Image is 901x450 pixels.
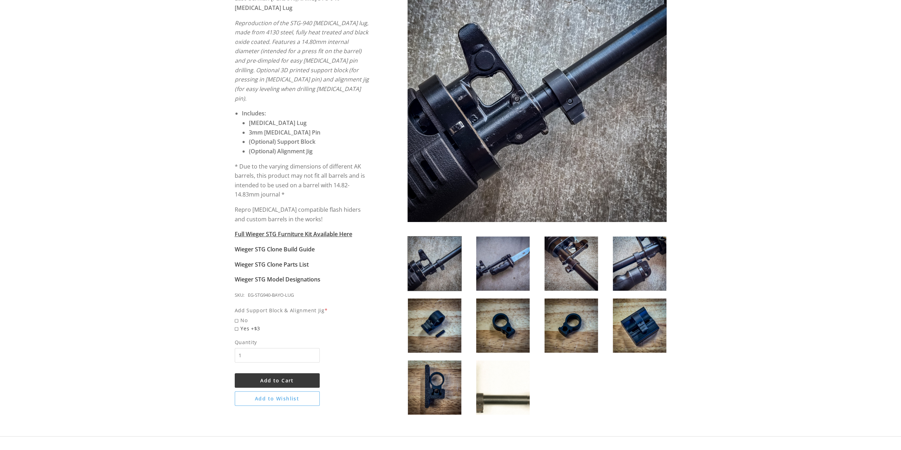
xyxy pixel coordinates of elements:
img: Wieger STG-940 AK Bayonet Lug [544,237,598,291]
a: Wieger STG Clone Build Guide [235,245,315,253]
img: Wieger STG-940 AK Bayonet Lug [408,298,461,353]
div: EG-STG940-BAYO-LUG [248,291,294,299]
span: Quantity [235,338,320,346]
em: . Optional 3D printed support block (for pressing in [MEDICAL_DATA] pin) and alignment jig (for e... [235,66,369,102]
img: Wieger STG-940 AK Bayonet Lug [408,237,461,291]
img: Wieger STG-940 AK Bayonet Lug [476,298,530,353]
p: * Due to the varying dimensions of different AK barrels, this product may not fit all barrels and... [235,162,370,200]
strong: [MEDICAL_DATA] Lug [249,119,307,127]
button: Add to Cart [235,373,320,388]
img: Wieger STG-940 AK Bayonet Lug [476,360,530,415]
input: Quantity [235,348,320,363]
img: Wieger STG-940 AK Bayonet Lug [613,298,666,353]
img: Wieger STG-940 AK Bayonet Lug [544,298,598,353]
button: Add to Wishlist [235,391,320,406]
a: Full Wieger STG Furniture Kit Available Here [235,230,352,238]
strong: (Optional) Support Block [249,138,315,146]
img: Wieger STG-940 AK Bayonet Lug [408,360,461,415]
strong: (Optional) Alignment Jig [249,147,313,155]
img: Wieger STG-940 AK Bayonet Lug [613,237,666,291]
a: Wieger STG Clone Parts List [235,261,309,268]
a: Wieger STG Model Designations [235,275,320,283]
span: Yes +$3 [235,324,370,332]
span: No [235,316,370,324]
img: Wieger STG-940 AK Bayonet Lug [476,237,530,291]
p: Repro [MEDICAL_DATA] compatible flash hiders and custom barrels in the works! [235,205,370,224]
strong: Includes: [242,109,266,117]
span: Add to Cart [260,377,293,384]
strong: 3mm [MEDICAL_DATA] Pin [249,129,320,136]
em: Reproduction of the STG-940 [MEDICAL_DATA] lug, made from 4130 steel, fully heat treated and blac... [235,19,369,74]
div: Add Support Block & Alignment Jig [235,306,370,314]
div: SKU: [235,291,244,299]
